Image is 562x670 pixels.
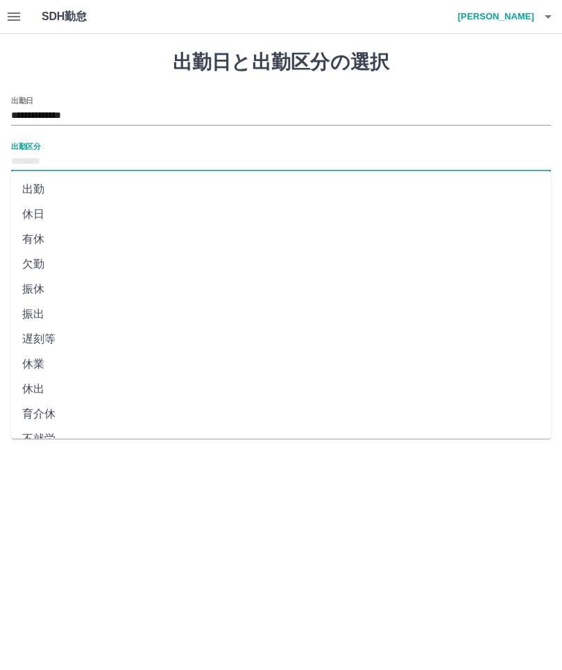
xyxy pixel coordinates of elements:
li: 有休 [11,227,551,252]
li: 休出 [11,377,551,402]
label: 出勤区分 [11,141,40,151]
li: 休日 [11,202,551,227]
li: 休業 [11,352,551,377]
li: 出勤 [11,177,551,202]
label: 出勤日 [11,95,33,105]
h1: 出勤日と出勤区分の選択 [11,51,551,74]
li: 欠勤 [11,252,551,277]
li: 不就労 [11,427,551,452]
li: 振休 [11,277,551,302]
li: 遅刻等 [11,327,551,352]
li: 振出 [11,302,551,327]
li: 育介休 [11,402,551,427]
